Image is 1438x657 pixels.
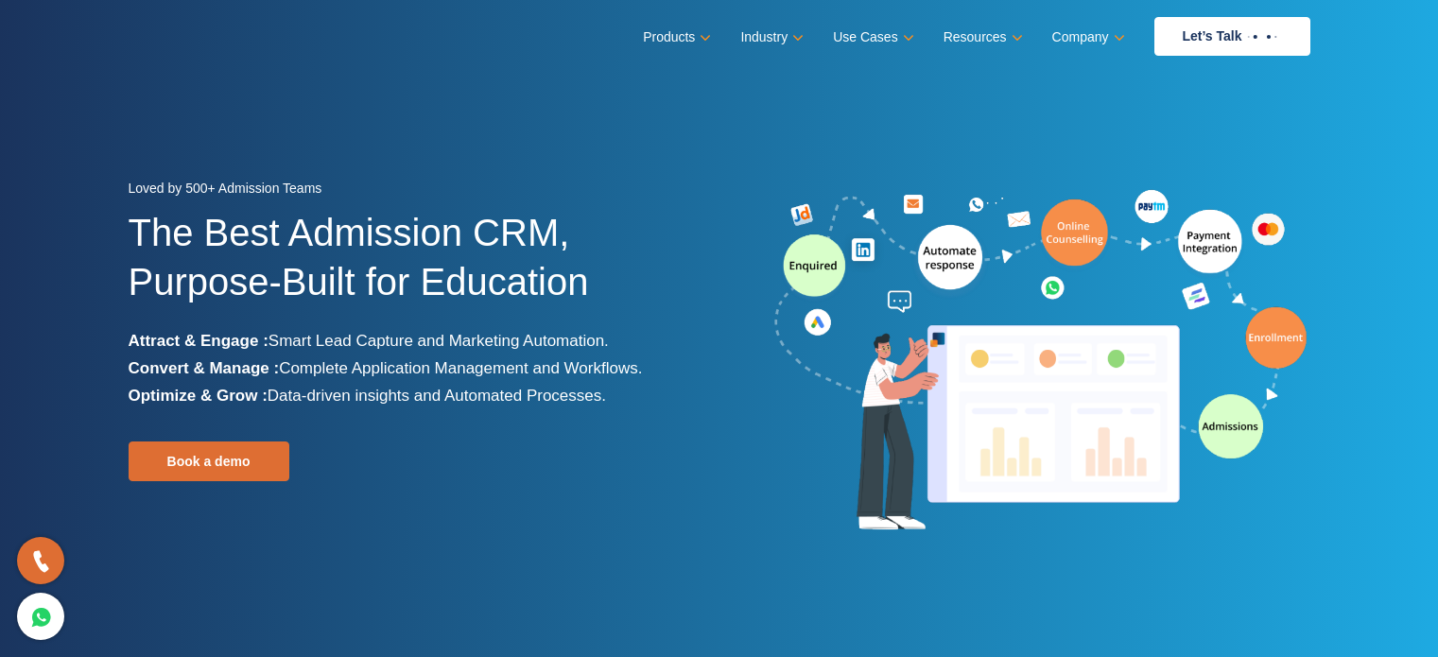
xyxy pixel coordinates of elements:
a: Book a demo [129,441,289,481]
a: Resources [944,24,1019,51]
b: Convert & Manage : [129,359,280,377]
h1: The Best Admission CRM, Purpose-Built for Education [129,208,705,327]
span: Smart Lead Capture and Marketing Automation. [269,332,609,350]
b: Optimize & Grow : [129,387,268,405]
a: Industry [740,24,800,51]
a: Products [643,24,707,51]
a: Use Cases [833,24,910,51]
span: Complete Application Management and Workflows. [279,359,642,377]
span: Data-driven insights and Automated Processes. [268,387,606,405]
img: admission-software-home-page-header [771,185,1310,538]
a: Company [1052,24,1121,51]
div: Loved by 500+ Admission Teams [129,175,705,208]
a: Let’s Talk [1154,17,1310,56]
b: Attract & Engage : [129,332,269,350]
